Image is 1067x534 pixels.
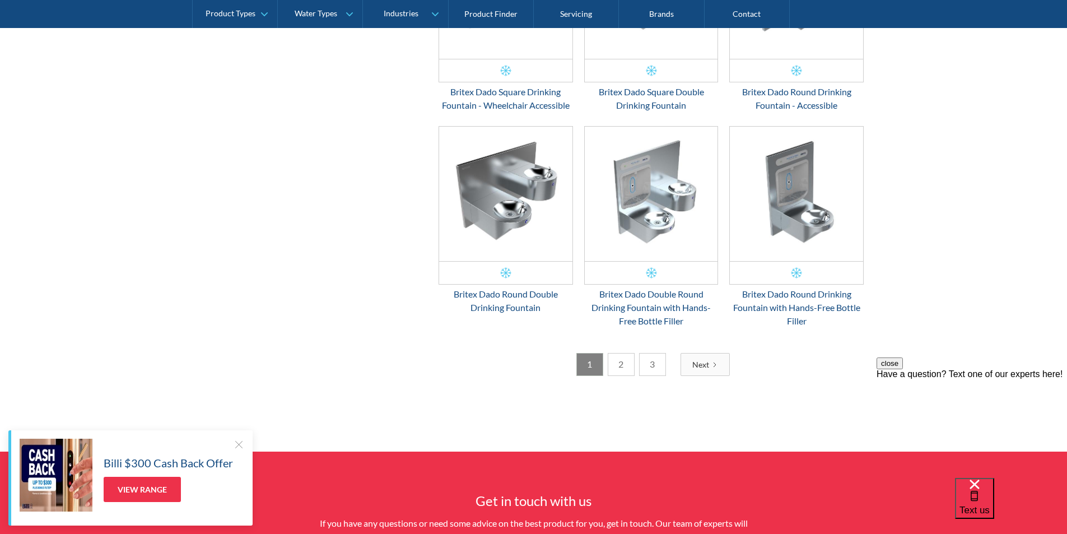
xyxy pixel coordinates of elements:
a: 2 [608,353,635,376]
a: Britex Dado Round Double Drinking FountainBritex Dado Round Double Drinking Fountain [439,126,573,314]
div: Britex Dado Square Drinking Fountain - Wheelchair Accessible [439,85,573,112]
img: Britex Dado Double Round Drinking Fountain with Hands-Free Bottle Filler [585,127,718,261]
a: Britex Dado Double Round Drinking Fountain with Hands-Free Bottle FillerBritex Dado Double Round ... [584,126,719,328]
a: 1 [576,353,603,376]
img: Britex Dado Round Double Drinking Fountain [439,127,572,261]
div: Product Types [206,9,255,18]
a: 3 [639,353,666,376]
iframe: podium webchat widget bubble [955,478,1067,534]
a: Britex Dado Round Drinking Fountain with Hands-Free Bottle FillerBritex Dado Round Drinking Fount... [729,126,864,328]
h5: Billi $300 Cash Back Offer [104,454,233,471]
div: Water Types [295,9,337,18]
h4: Get in touch with us [315,491,752,511]
div: Britex Dado Double Round Drinking Fountain with Hands-Free Bottle Filler [584,287,719,328]
a: View Range [104,477,181,502]
img: Britex Dado Round Drinking Fountain with Hands-Free Bottle Filler [730,127,863,261]
div: Next [692,359,709,370]
a: Next Page [681,353,730,376]
div: Britex Dado Round Drinking Fountain - Accessible [729,85,864,112]
div: Britex Dado Round Double Drinking Fountain [439,287,573,314]
div: Britex Dado Round Drinking Fountain with Hands-Free Bottle Filler [729,287,864,328]
div: Industries [384,9,418,18]
div: List [439,353,864,376]
div: Britex Dado Square Double Drinking Fountain [584,85,719,112]
img: Billi $300 Cash Back Offer [20,439,92,512]
iframe: podium webchat widget prompt [877,357,1067,492]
